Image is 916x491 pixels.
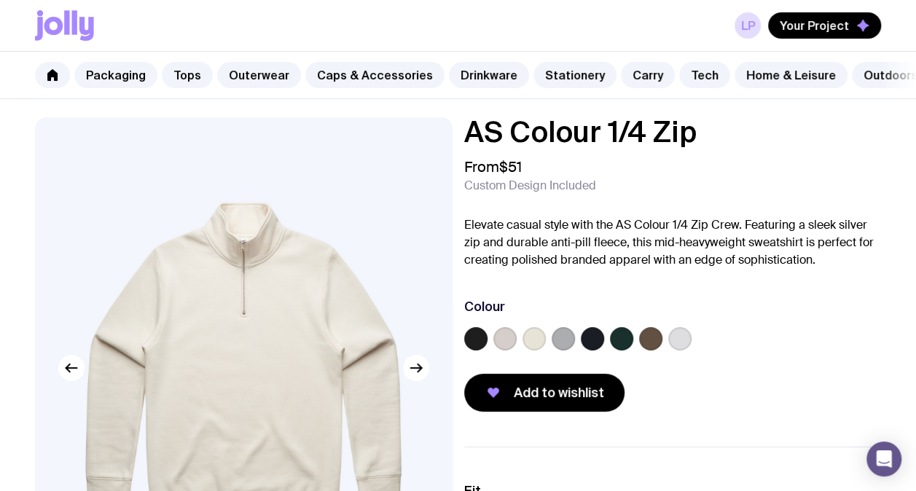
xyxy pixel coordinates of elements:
[449,62,529,88] a: Drinkware
[74,62,157,88] a: Packaging
[464,298,505,315] h3: Colour
[464,374,625,412] button: Add to wishlist
[735,12,761,39] a: LP
[780,18,849,33] span: Your Project
[533,62,616,88] a: Stationery
[621,62,675,88] a: Carry
[679,62,730,88] a: Tech
[514,384,604,401] span: Add to wishlist
[866,441,901,476] div: Open Intercom Messenger
[735,62,848,88] a: Home & Leisure
[499,157,522,176] span: $51
[464,117,882,146] h1: AS Colour 1/4 Zip
[162,62,213,88] a: Tops
[464,158,522,176] span: From
[217,62,301,88] a: Outerwear
[305,62,445,88] a: Caps & Accessories
[464,216,882,269] p: Elevate casual style with the AS Colour 1/4 Zip Crew. Featuring a sleek silver zip and durable an...
[464,178,596,193] span: Custom Design Included
[768,12,881,39] button: Your Project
